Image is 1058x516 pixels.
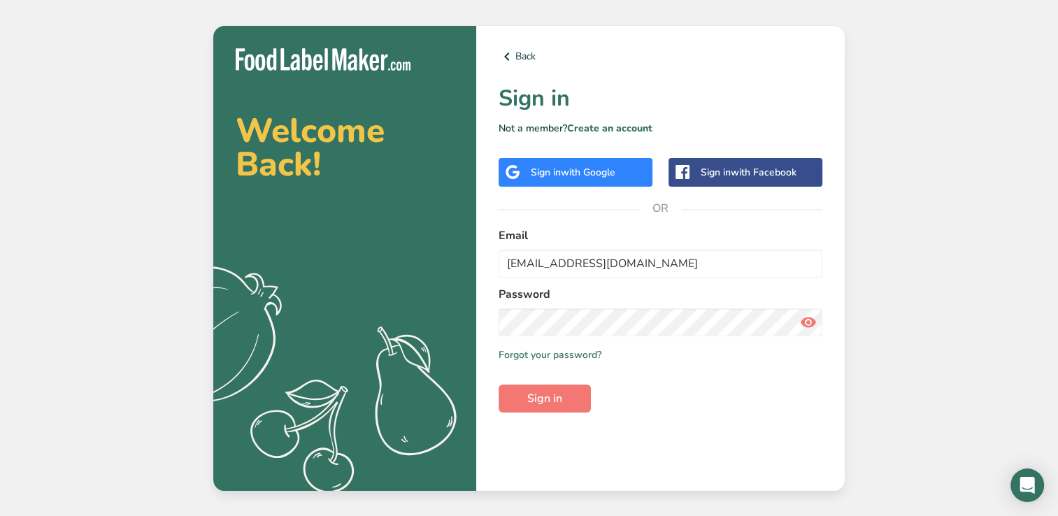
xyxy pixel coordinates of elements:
[567,122,652,135] a: Create an account
[701,165,796,180] div: Sign in
[236,114,454,181] h2: Welcome Back!
[499,385,591,413] button: Sign in
[499,48,822,65] a: Back
[499,227,822,244] label: Email
[1010,468,1044,502] div: Open Intercom Messenger
[236,48,410,71] img: Food Label Maker
[731,166,796,179] span: with Facebook
[499,347,601,362] a: Forgot your password?
[640,187,682,229] span: OR
[499,250,822,278] input: Enter Your Email
[499,82,822,115] h1: Sign in
[561,166,615,179] span: with Google
[531,165,615,180] div: Sign in
[499,286,822,303] label: Password
[499,121,822,136] p: Not a member?
[527,390,562,407] span: Sign in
